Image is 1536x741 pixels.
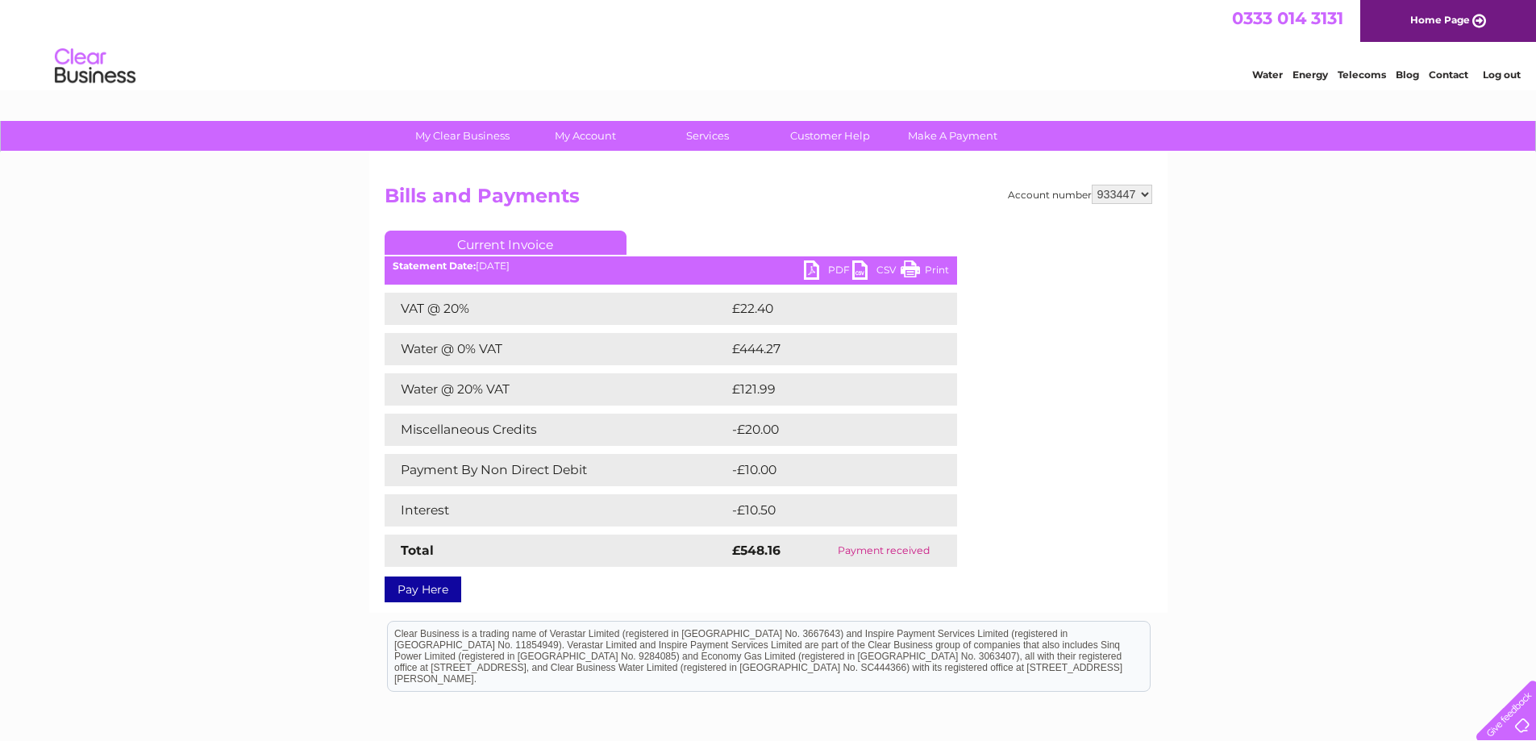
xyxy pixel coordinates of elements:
td: Payment received [810,535,957,567]
a: Pay Here [385,577,461,602]
td: VAT @ 20% [385,293,728,325]
a: Blog [1396,69,1419,81]
td: -£10.50 [728,494,926,527]
a: Energy [1292,69,1328,81]
a: Contact [1429,69,1468,81]
a: My Clear Business [396,121,529,151]
a: Services [641,121,774,151]
a: CSV [852,260,901,284]
a: My Account [518,121,651,151]
a: PDF [804,260,852,284]
a: Log out [1483,69,1521,81]
strong: Total [401,543,434,558]
td: Water @ 0% VAT [385,333,728,365]
td: £444.27 [728,333,929,365]
b: Statement Date: [393,260,476,272]
a: Make A Payment [886,121,1019,151]
div: Account number [1008,185,1152,204]
td: Interest [385,494,728,527]
td: £121.99 [728,373,926,406]
img: logo.png [54,42,136,91]
a: Customer Help [764,121,897,151]
a: Current Invoice [385,231,626,255]
a: Water [1252,69,1283,81]
div: Clear Business is a trading name of Verastar Limited (registered in [GEOGRAPHIC_DATA] No. 3667643... [388,9,1150,78]
td: Miscellaneous Credits [385,414,728,446]
td: Water @ 20% VAT [385,373,728,406]
td: -£20.00 [728,414,928,446]
td: £22.40 [728,293,925,325]
td: Payment By Non Direct Debit [385,454,728,486]
td: -£10.00 [728,454,926,486]
a: Telecoms [1338,69,1386,81]
strong: £548.16 [732,543,780,558]
div: [DATE] [385,260,957,272]
a: Print [901,260,949,284]
h2: Bills and Payments [385,185,1152,215]
a: 0333 014 3131 [1232,8,1343,28]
